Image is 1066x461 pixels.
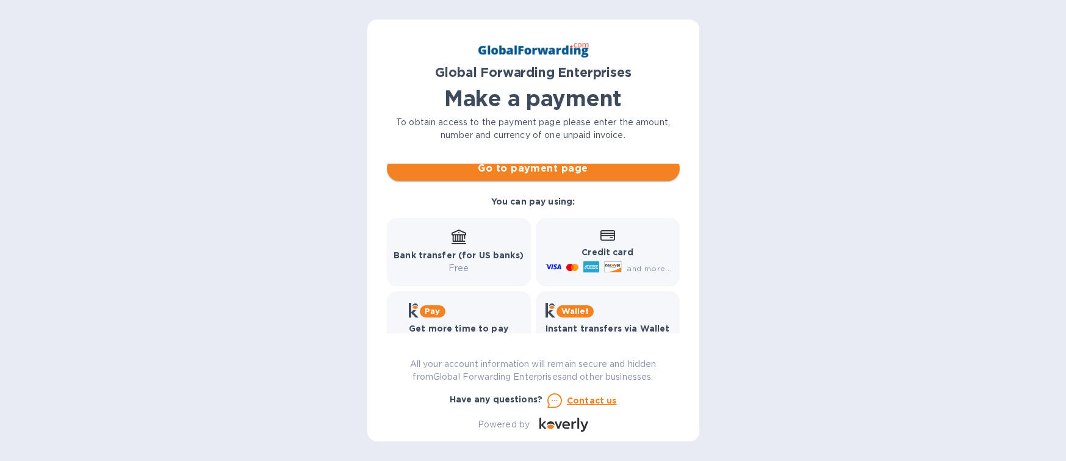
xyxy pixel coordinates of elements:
u: Contact us [567,396,617,405]
b: You can pay using: [491,197,575,206]
button: Go to payment page [387,156,680,181]
b: Bank transfer (for US banks) [394,250,524,260]
h1: Make a payment [387,85,680,111]
b: Global Forwarding Enterprises [435,65,632,80]
p: Powered by [478,418,530,431]
p: To obtain access to the payment page please enter the amount, number and currency of one unpaid i... [387,116,680,142]
b: Credit card [582,247,633,257]
b: Get more time to pay [409,324,508,333]
b: Have any questions? [450,394,543,404]
b: Wallet [561,307,589,316]
span: Go to payment page [397,161,670,176]
b: Pay [425,307,440,316]
b: Instant transfers via Wallet [546,324,670,333]
p: Free [394,262,524,275]
p: All your account information will remain secure and hidden from Global Forwarding Enterprises and... [387,358,680,383]
span: and more... [627,264,671,273]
